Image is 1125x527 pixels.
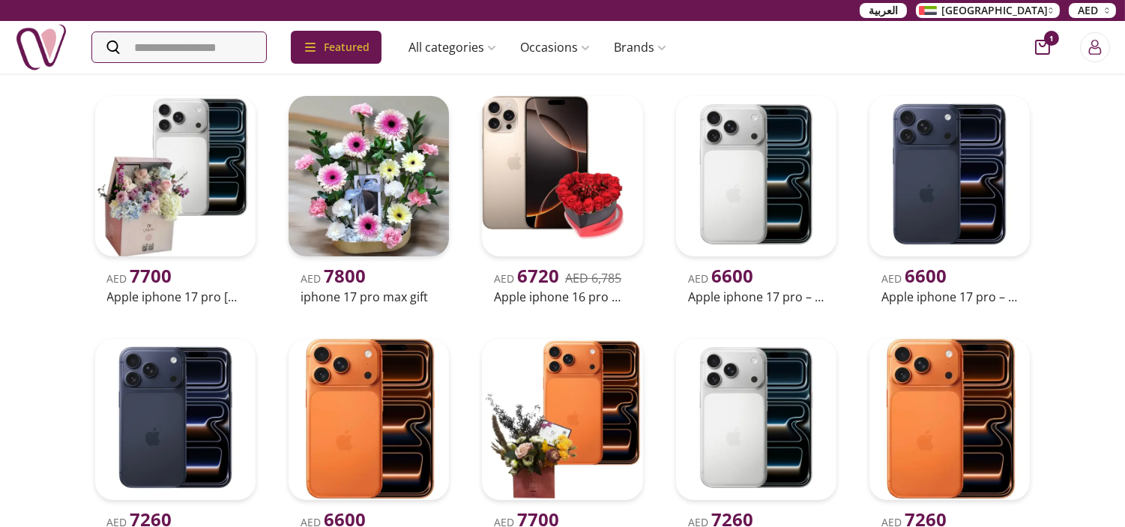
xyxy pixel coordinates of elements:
[476,90,648,309] a: uae-gifts-Apple iPhone 16 Pro Max GiftAED 6720AED 6,785Apple iphone 16 pro max gift
[89,90,262,309] a: uae-gifts-Apple iPhone 17 Pro Max Silver GIFTAED 7700Apple iphone 17 pro [PERSON_NAME] gift
[289,339,449,499] img: uae-gifts-Apple iPhone 17 Pro
[881,271,947,286] span: AED
[508,32,602,62] a: Occasions
[517,263,559,288] span: 6720
[92,32,266,62] input: Search
[711,263,753,288] span: 6600
[301,288,437,306] h2: iphone 17 pro max gift
[1035,40,1050,55] button: cart-button
[1069,3,1116,18] button: AED
[670,90,842,309] a: uae-gifts-Apple iPhone 17 Pro – SilverAED 6600Apple iphone 17 pro – silver
[482,339,642,499] img: uae-gifts-Apple iPhone 17 Pro Max gift
[289,96,449,256] img: uae-gifts-iPhone 17 Pro Max GIFT
[688,271,753,286] span: AED
[95,339,256,499] img: uae-gifts-Apple iPhone 17 Pro Max
[869,3,898,18] span: العربية
[688,288,824,306] h2: Apple iphone 17 pro – silver
[863,90,1036,309] a: uae-gifts-Apple iPhone 17 Pro – Deep BlueAED 6600Apple iphone 17 pro – deep blue
[676,96,836,256] img: uae-gifts-Apple iPhone 17 Pro – Silver
[869,339,1030,499] img: uae-gifts-iPhone 17 Pro Max
[95,96,256,256] img: uae-gifts-Apple iPhone 17 Pro Max Silver GIFT
[676,339,836,499] img: uae-gifts-Apple iPhone 17 Pro Max Silver
[881,288,1018,306] h2: Apple iphone 17 pro – deep blue
[916,3,1060,18] button: [GEOGRAPHIC_DATA]
[130,263,172,288] span: 7700
[1044,31,1059,46] span: 1
[1078,3,1098,18] span: AED
[396,32,508,62] a: All categories
[565,270,621,286] del: AED 6,785
[107,288,244,306] h2: Apple iphone 17 pro [PERSON_NAME] gift
[1080,32,1110,62] button: Login
[291,31,381,64] div: Featured
[905,263,947,288] span: 6600
[602,32,678,62] a: Brands
[283,90,455,309] a: uae-gifts-iPhone 17 Pro Max GIFTAED 7800iphone 17 pro max gift
[107,271,172,286] span: AED
[494,271,559,286] span: AED
[324,263,366,288] span: 7800
[15,21,67,73] img: Nigwa-uae-gifts
[494,288,630,306] h2: Apple iphone 16 pro max gift
[301,271,366,286] span: AED
[869,96,1030,256] img: uae-gifts-Apple iPhone 17 Pro – Deep Blue
[941,3,1048,18] span: [GEOGRAPHIC_DATA]
[919,6,937,15] img: Arabic_dztd3n.png
[482,96,642,256] img: uae-gifts-Apple iPhone 16 Pro Max Gift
